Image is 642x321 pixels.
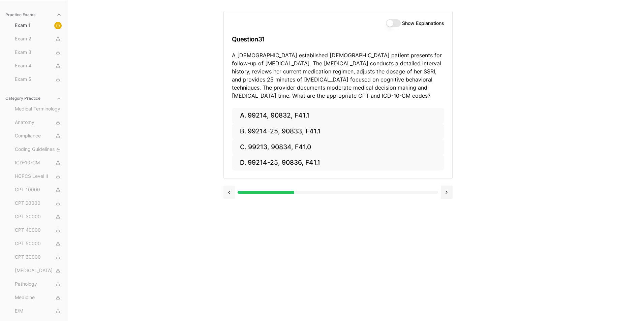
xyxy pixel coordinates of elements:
span: Compliance [15,132,62,140]
span: Pathology [15,281,62,288]
button: CPT 50000 [12,238,64,249]
button: D. 99214-25, 90836, F41.1 [232,155,444,171]
button: CPT 60000 [12,252,64,263]
button: CPT 10000 [12,185,64,195]
span: Exam 4 [15,62,62,70]
span: Medicine [15,294,62,301]
label: Show Explanations [402,21,444,26]
button: Medicine [12,292,64,303]
span: CPT 10000 [15,186,62,194]
span: CPT 50000 [15,240,62,248]
span: [MEDICAL_DATA] [15,267,62,275]
button: C. 99213, 90834, F41.0 [232,139,444,155]
p: A [DEMOGRAPHIC_DATA] established [DEMOGRAPHIC_DATA] patient presents for follow-up of [MEDICAL_DA... [232,51,444,100]
button: CPT 20000 [12,198,64,209]
button: HCPCS Level II [12,171,64,182]
button: Medical Terminology [12,104,64,115]
span: Exam 2 [15,35,62,43]
button: Practice Exams [3,9,64,20]
span: Exam 1 [15,22,62,29]
button: [MEDICAL_DATA] [12,265,64,276]
button: Exam 4 [12,61,64,71]
h3: Question 31 [232,29,444,49]
span: Exam 5 [15,76,62,83]
span: E/M [15,308,62,315]
button: Category Practice [3,93,64,104]
button: Exam 3 [12,47,64,58]
button: Exam 5 [12,74,64,85]
button: Exam 2 [12,34,64,44]
button: Pathology [12,279,64,290]
span: Anatomy [15,119,62,126]
button: E/M [12,306,64,317]
button: Compliance [12,131,64,141]
button: B. 99214-25, 90833, F41.1 [232,124,444,139]
button: Anatomy [12,117,64,128]
span: CPT 30000 [15,213,62,221]
button: Exam 1 [12,20,64,31]
button: CPT 40000 [12,225,64,236]
button: Coding Guidelines [12,144,64,155]
span: Exam 3 [15,49,62,56]
span: HCPCS Level II [15,173,62,180]
span: ICD-10-CM [15,159,62,167]
button: A. 99214, 90832, F41.1 [232,108,444,124]
span: CPT 20000 [15,200,62,207]
span: Medical Terminology [15,105,62,113]
button: CPT 30000 [12,212,64,222]
span: Coding Guidelines [15,146,62,153]
span: CPT 60000 [15,254,62,261]
span: CPT 40000 [15,227,62,234]
button: ICD-10-CM [12,158,64,168]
